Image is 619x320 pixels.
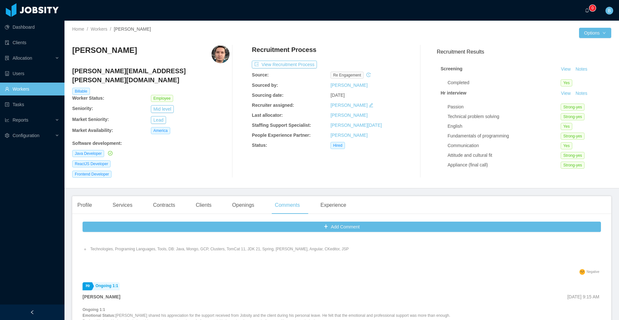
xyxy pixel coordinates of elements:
span: Java Developer [72,150,104,157]
i: icon: check-circle [108,151,113,155]
a: [PERSON_NAME][DATE] [330,123,382,128]
div: Openings [227,196,260,214]
span: Yes [561,142,572,149]
span: Yes [561,123,572,130]
i: icon: solution [5,56,9,60]
a: [PERSON_NAME] [330,83,368,88]
img: 2a27d430-5fe8-11e9-b78e-71abb101fab6_66736298bd74f-400w.png [211,45,230,63]
b: Status: [252,143,267,148]
div: Clients [191,196,217,214]
b: Recruiter assigned: [252,103,294,108]
span: America [151,127,170,134]
b: Source: [252,72,269,77]
h4: Recruitment Process [252,45,316,54]
a: View [559,91,573,96]
a: icon: pie-chartDashboard [5,21,59,34]
span: Frontend Developer [72,171,112,178]
a: Hr [83,282,92,290]
a: View [559,66,573,72]
i: icon: history [366,73,371,77]
i: icon: setting [5,133,9,138]
b: Seniority: [72,106,93,111]
a: [PERSON_NAME] [330,103,368,108]
div: Completed [447,79,561,86]
button: icon: exportView Recruitment Process [252,61,317,68]
span: Allocation [13,55,32,61]
span: Configuration [13,133,39,138]
div: Experience [315,196,351,214]
div: Fundamentals of programming [447,133,561,139]
b: Market Availability: [72,128,113,133]
div: Services [107,196,137,214]
a: icon: robotUsers [5,67,59,80]
a: icon: check-circle [107,151,113,156]
i: icon: line-chart [5,118,9,122]
b: People Experience Partner: [252,133,310,138]
button: Lead [151,116,166,124]
span: B [608,7,611,15]
div: English [447,123,561,130]
b: Last allocator: [252,113,283,118]
div: Passion [447,104,561,110]
div: Communication [447,142,561,149]
span: Strong-yes [561,162,585,169]
i: icon: edit [369,103,373,107]
span: Yes [561,79,572,86]
a: icon: auditClients [5,36,59,49]
span: ReactJS Developer [72,160,111,167]
span: / [87,26,88,32]
span: Strong-yes [561,113,585,120]
b: Sourcing date: [252,93,283,98]
div: Profile [72,196,97,214]
a: [PERSON_NAME] [330,133,368,138]
span: / [110,26,111,32]
div: Contracts [148,196,180,214]
div: Comments [270,196,305,214]
a: icon: userWorkers [5,83,59,95]
a: Ongoing 1:1 [92,282,120,290]
strong: Hr interview [441,90,467,95]
span: Billable [72,88,90,95]
b: Software development : [72,141,122,146]
sup: 0 [589,5,596,11]
span: [DATE] [330,93,345,98]
span: Reports [13,117,28,123]
i: icon: bell [585,8,589,13]
b: Worker Status: [72,95,104,101]
div: Attitude and cultural fit [447,152,561,159]
a: Workers [91,26,107,32]
a: icon: profileTasks [5,98,59,111]
span: Employee [151,95,173,102]
b: Market Seniority: [72,117,109,122]
span: Strong-yes [561,104,585,111]
h4: [PERSON_NAME][EMAIL_ADDRESS][PERSON_NAME][DOMAIN_NAME] [72,66,230,85]
b: Staffing Support Specialist: [252,123,311,128]
button: Optionsicon: down [579,28,611,38]
span: Negative [587,270,599,274]
span: [PERSON_NAME] [114,26,151,32]
button: Mid level [151,105,174,113]
span: Strong-yes [561,133,585,140]
strong: [PERSON_NAME] [83,294,120,299]
span: [DATE] 9:15 AM [567,294,599,299]
span: Hired [330,142,345,149]
a: Home [72,26,84,32]
li: Technologies, Programing Languages, Tools, DB: Java, Mongo, GCP, Clusters, TomCat 11, JDK 21, Spr... [89,246,601,252]
div: Appliance (final call) [447,162,561,168]
a: icon: exportView Recruitment Process [252,62,317,67]
a: [PERSON_NAME] [330,113,368,118]
h3: Recruitment Results [437,48,611,56]
strong: Screening [441,66,463,71]
button: Notes [573,65,590,73]
span: Strong-yes [561,152,585,159]
b: Sourced by: [252,83,278,88]
h3: [PERSON_NAME] [72,45,137,55]
strong: Ongoing 1:1 Emotional Status: [83,307,115,318]
div: Technical problem solving [447,113,561,120]
span: re engagement [330,72,364,79]
button: Notes [573,90,590,97]
button: icon: plusAdd Comment [83,222,601,232]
